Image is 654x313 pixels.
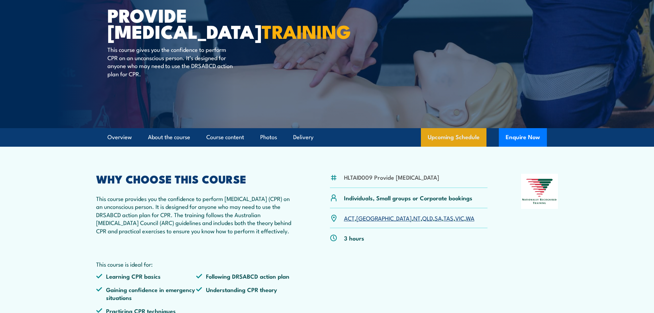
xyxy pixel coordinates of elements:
p: This course provides you the confidence to perform [MEDICAL_DATA] (CPR) on an unconscious person.... [96,194,297,235]
p: , , , , , , , [344,214,474,222]
a: Overview [107,128,132,146]
h2: WHY CHOOSE THIS COURSE [96,174,297,183]
a: About the course [148,128,190,146]
img: Nationally Recognised Training logo. [521,174,558,209]
p: This course gives you the confidence to perform CPR on an unconscious person. It’s designed for a... [107,45,233,78]
li: Following DRSABCD action plan [196,272,296,280]
li: Gaining confidence in emergency situations [96,286,196,302]
a: Upcoming Schedule [421,128,486,147]
a: WA [466,214,474,222]
li: Understanding CPR theory [196,286,296,302]
strong: TRAINING [262,16,351,45]
a: [GEOGRAPHIC_DATA] [356,214,412,222]
a: QLD [422,214,433,222]
a: ACT [344,214,355,222]
li: Learning CPR basics [96,272,196,280]
h1: Provide [MEDICAL_DATA] [107,7,277,39]
p: Individuals, Small groups or Corporate bookings [344,194,472,202]
p: This course is ideal for: [96,260,297,268]
a: Course content [206,128,244,146]
a: Delivery [293,128,313,146]
li: HLTAID009 Provide [MEDICAL_DATA] [344,173,439,181]
a: VIC [455,214,464,222]
button: Enquire Now [499,128,547,147]
p: 3 hours [344,234,364,242]
a: NT [413,214,421,222]
a: SA [435,214,442,222]
a: TAS [444,214,454,222]
a: Photos [260,128,277,146]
